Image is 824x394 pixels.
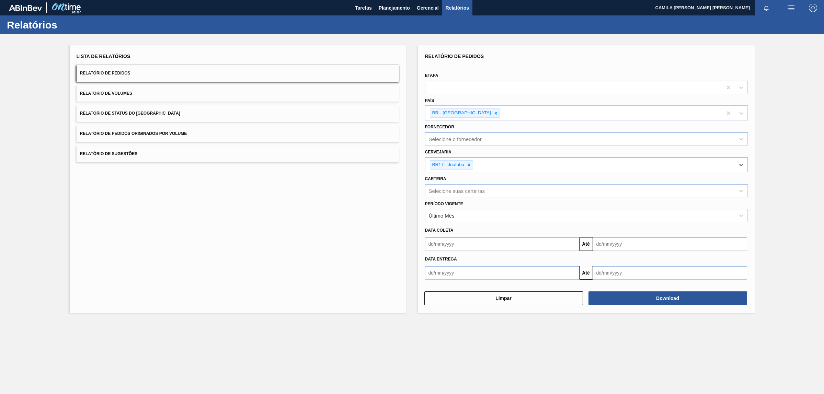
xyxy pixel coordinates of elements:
[593,237,747,251] input: dd/mm/yyyy
[425,257,457,262] span: Data entrega
[429,136,482,142] div: Selecione o fornecedor
[77,54,130,59] span: Lista de Relatórios
[425,266,579,280] input: dd/mm/yyyy
[787,4,795,12] img: userActions
[755,3,777,13] button: Notificações
[80,71,130,76] span: Relatório de Pedidos
[579,237,593,251] button: Até
[9,5,42,11] img: TNhmsLtSVTkK8tSr43FrP2fwEKptu5GPRR3wAAAABJRU5ErkJggg==
[77,85,399,102] button: Relatório de Volumes
[424,291,583,305] button: Limpar
[379,4,410,12] span: Planejamento
[355,4,372,12] span: Tarefas
[429,188,485,194] div: Selecione suas carteiras
[7,21,129,29] h1: Relatórios
[425,150,451,154] label: Cervejaria
[430,161,466,169] div: BR17 - Juatuba
[417,4,439,12] span: Gerencial
[80,151,138,156] span: Relatório de Sugestões
[809,4,817,12] img: Logout
[425,54,484,59] span: Relatório de Pedidos
[77,65,399,82] button: Relatório de Pedidos
[80,111,180,116] span: Relatório de Status do [GEOGRAPHIC_DATA]
[77,125,399,142] button: Relatório de Pedidos Originados por Volume
[425,237,579,251] input: dd/mm/yyyy
[77,105,399,122] button: Relatório de Status do [GEOGRAPHIC_DATA]
[425,201,463,206] label: Período Vigente
[579,266,593,280] button: Até
[429,213,455,219] div: Último Mês
[593,266,747,280] input: dd/mm/yyyy
[588,291,747,305] button: Download
[425,98,434,103] label: País
[80,131,187,136] span: Relatório de Pedidos Originados por Volume
[80,91,132,96] span: Relatório de Volumes
[430,109,492,117] div: BR - [GEOGRAPHIC_DATA]
[425,125,454,129] label: Fornecedor
[77,146,399,162] button: Relatório de Sugestões
[446,4,469,12] span: Relatórios
[425,73,438,78] label: Etapa
[425,228,454,233] span: Data coleta
[425,176,446,181] label: Carteira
